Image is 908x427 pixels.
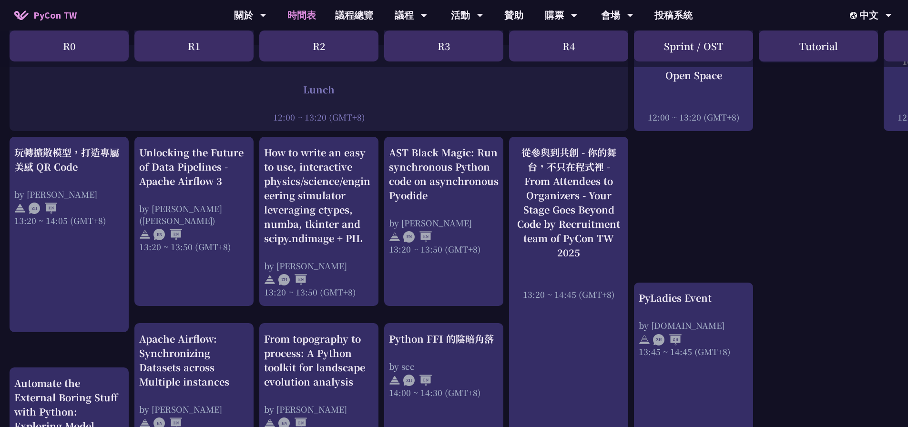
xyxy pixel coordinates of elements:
img: svg+xml;base64,PHN2ZyB4bWxucz0iaHR0cDovL3d3dy53My5vcmcvMjAwMC9zdmciIHdpZHRoPSIyNCIgaGVpZ2h0PSIyNC... [639,334,650,346]
div: by [PERSON_NAME] [139,403,249,415]
a: PyLadies Event by [DOMAIN_NAME] 13:45 ~ 14:45 (GMT+8) [639,291,748,357]
img: ENEN.5a408d1.svg [153,229,182,240]
div: R2 [259,30,378,61]
a: Open Space 12:00 ~ 13:20 (GMT+8) [639,54,748,109]
div: 13:20 ~ 13:50 (GMT+8) [139,241,249,253]
img: svg+xml;base64,PHN2ZyB4bWxucz0iaHR0cDovL3d3dy53My5vcmcvMjAwMC9zdmciIHdpZHRoPSIyNCIgaGVpZ2h0PSIyNC... [389,375,400,386]
div: Tutorial [759,30,878,61]
div: 14:00 ~ 14:30 (GMT+8) [389,386,499,398]
a: Unlocking the Future of Data Pipelines - Apache Airflow 3 by [PERSON_NAME] ([PERSON_NAME]) 13:20 ... [139,145,249,253]
img: svg+xml;base64,PHN2ZyB4bWxucz0iaHR0cDovL3d3dy53My5vcmcvMjAwMC9zdmciIHdpZHRoPSIyNCIgaGVpZ2h0PSIyNC... [264,274,275,285]
img: svg+xml;base64,PHN2ZyB4bWxucz0iaHR0cDovL3d3dy53My5vcmcvMjAwMC9zdmciIHdpZHRoPSIyNCIgaGVpZ2h0PSIyNC... [389,231,400,243]
div: R3 [384,30,503,61]
div: 13:20 ~ 14:05 (GMT+8) [14,214,124,226]
span: PyCon TW [33,8,77,22]
a: PyCon TW [5,3,86,27]
img: svg+xml;base64,PHN2ZyB4bWxucz0iaHR0cDovL3d3dy53My5vcmcvMjAwMC9zdmciIHdpZHRoPSIyNCIgaGVpZ2h0PSIyNC... [139,229,151,240]
div: PyLadies Event [639,291,748,305]
div: by [PERSON_NAME] ([PERSON_NAME]) [139,203,249,226]
div: From topography to process: A Python toolkit for landscape evolution analysis [264,332,374,389]
img: svg+xml;base64,PHN2ZyB4bWxucz0iaHR0cDovL3d3dy53My5vcmcvMjAwMC9zdmciIHdpZHRoPSIyNCIgaGVpZ2h0PSIyNC... [14,203,26,214]
a: AST Black Magic: Run synchronous Python code on asynchronous Pyodide by [PERSON_NAME] 13:20 ~ 13:... [389,145,499,255]
img: ENEN.5a408d1.svg [403,231,432,243]
div: by [PERSON_NAME] [264,260,374,272]
div: 12:00 ~ 13:20 (GMT+8) [639,111,748,123]
div: Open Space [639,68,748,82]
div: 13:20 ~ 13:50 (GMT+8) [389,243,499,255]
div: by [PERSON_NAME] [14,188,124,200]
div: by [PERSON_NAME] [264,403,374,415]
div: 13:20 ~ 14:45 (GMT+8) [514,288,623,300]
div: 13:45 ~ 14:45 (GMT+8) [639,346,748,357]
img: ZHEN.371966e.svg [403,375,432,386]
div: R0 [10,30,129,61]
div: AST Black Magic: Run synchronous Python code on asynchronous Pyodide [389,145,499,203]
div: How to write an easy to use, interactive physics/science/engineering simulator leveraging ctypes,... [264,145,374,245]
a: 玩轉擴散模型，打造專屬美感 QR Code by [PERSON_NAME] 13:20 ~ 14:05 (GMT+8) [14,145,124,226]
div: Python FFI 的陰暗角落 [389,332,499,346]
img: Home icon of PyCon TW 2025 [14,10,29,20]
div: by [DOMAIN_NAME] [639,319,748,331]
div: 玩轉擴散模型，打造專屬美感 QR Code [14,145,124,174]
img: Locale Icon [850,12,859,19]
div: by scc [389,360,499,372]
div: by [PERSON_NAME] [389,217,499,229]
img: ZHEN.371966e.svg [278,274,307,285]
div: Apache Airflow: Synchronizing Datasets across Multiple instances [139,332,249,389]
div: 從參與到共創 - 你的舞台，不只在程式裡 - From Attendees to Organizers - Your Stage Goes Beyond Code by Recruitment ... [514,145,623,260]
div: R4 [509,30,628,61]
div: R1 [134,30,254,61]
img: ZHEN.371966e.svg [29,203,57,214]
div: 13:20 ~ 13:50 (GMT+8) [264,286,374,298]
a: How to write an easy to use, interactive physics/science/engineering simulator leveraging ctypes,... [264,145,374,298]
div: Unlocking the Future of Data Pipelines - Apache Airflow 3 [139,145,249,188]
div: Sprint / OST [634,30,753,61]
div: 12:00 ~ 13:20 (GMT+8) [14,111,623,123]
div: Lunch [14,82,623,97]
img: ZHZH.38617ef.svg [653,334,682,346]
a: Python FFI 的陰暗角落 by scc 14:00 ~ 14:30 (GMT+8) [389,332,499,398]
